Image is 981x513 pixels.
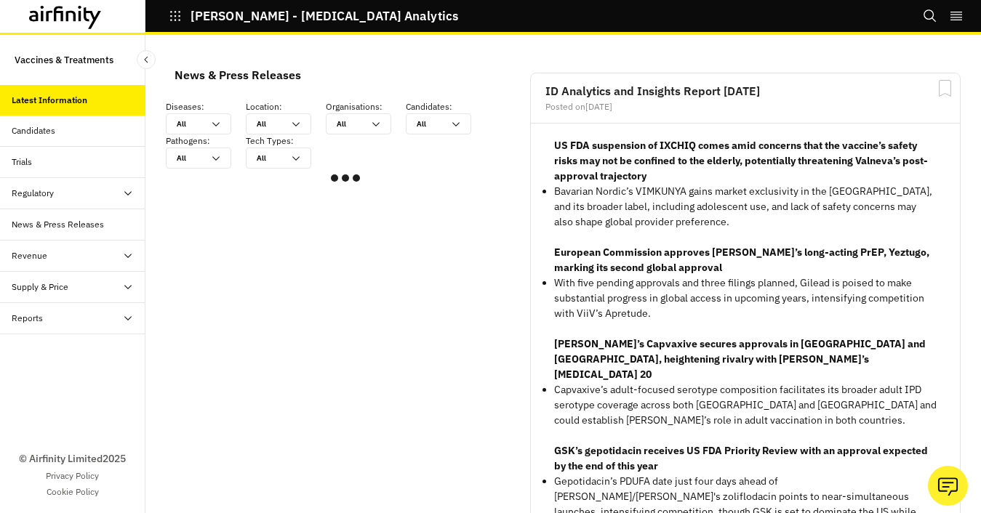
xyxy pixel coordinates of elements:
strong: European Commission approves [PERSON_NAME]’s long-acting PrEP, Yeztugo, marking its second global... [554,246,929,274]
div: Posted on [DATE] [545,102,945,111]
p: Capvaxive’s adult-focused serotype composition facilitates its broader adult IPD serotype coverag... [554,382,937,428]
div: Supply & Price [12,280,68,294]
button: [PERSON_NAME] - [MEDICAL_DATA] Analytics [169,4,458,28]
div: Reports [12,312,43,325]
div: Candidates [12,124,55,137]
p: Candidates : [406,100,486,113]
div: Regulatory [12,187,54,200]
svg: Bookmark Report [936,79,954,97]
p: Bavarian Nordic’s VIMKUNYA gains market exclusivity in the [GEOGRAPHIC_DATA], and its broader lab... [554,184,937,230]
p: Diseases : [166,100,246,113]
p: Location : [246,100,326,113]
div: News & Press Releases [175,64,301,86]
h2: ID Analytics and Insights Report [DATE] [545,85,945,97]
div: Revenue [12,249,47,262]
p: Organisations : [326,100,406,113]
button: Close Sidebar [137,50,156,69]
p: [PERSON_NAME] - [MEDICAL_DATA] Analytics [191,9,458,23]
a: Cookie Policy [47,485,99,498]
div: Latest Information [12,94,87,107]
a: Privacy Policy [46,469,99,482]
p: Tech Types : [246,134,326,148]
button: Ask our analysts [928,466,968,506]
div: News & Press Releases [12,218,104,231]
div: Trials [12,155,32,169]
p: © Airfinity Limited 2025 [19,451,126,466]
p: With five pending approvals and three filings planned, Gilead is poised to make substantial progr... [554,275,937,321]
strong: [PERSON_NAME]’s Capvaxive secures approvals in [GEOGRAPHIC_DATA] and [GEOGRAPHIC_DATA], heighteni... [554,337,926,381]
strong: GSK’s gepotidacin receives US FDA Priority Review with an approval expected by the end of this year [554,444,928,472]
p: Pathogens : [166,134,246,148]
p: Vaccines & Treatments [15,47,113,73]
strong: US FDA suspension of IXCHIQ comes amid concerns that the vaccine’s safety risks may not be confin... [554,139,928,182]
button: Search [923,4,937,28]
